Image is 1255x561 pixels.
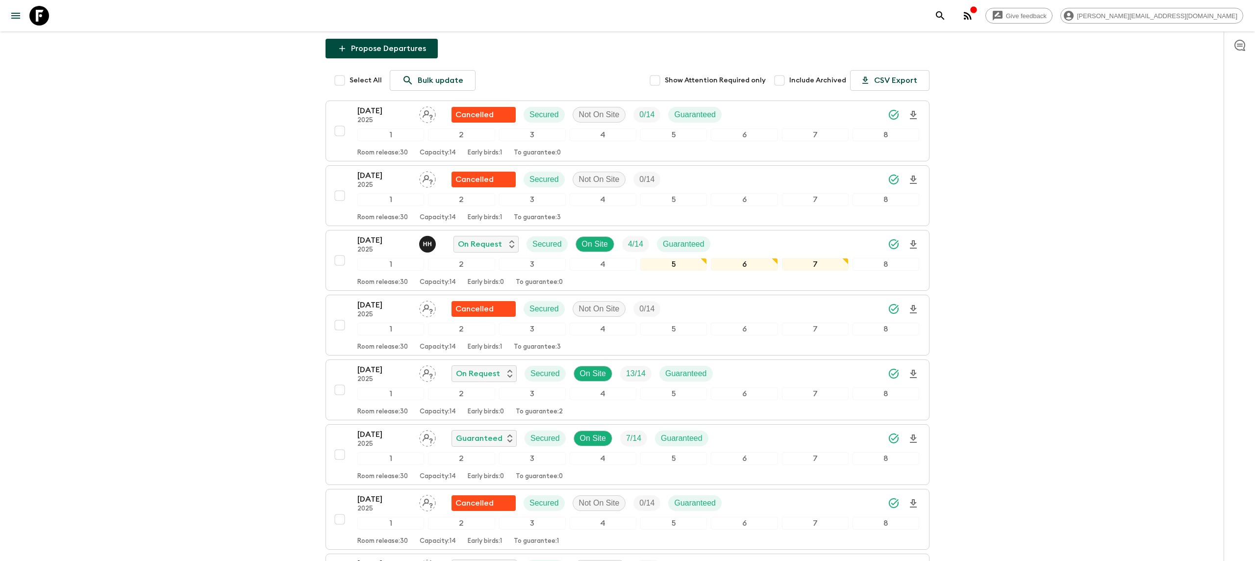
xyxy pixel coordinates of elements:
button: [DATE]2025Assign pack leaderOn RequestSecuredOn SiteTrip FillGuaranteed12345678Room release:30Cap... [326,359,929,420]
div: 5 [640,128,707,141]
p: Room release: 30 [357,149,408,157]
span: Show Attention Required only [665,76,766,85]
div: 8 [853,323,919,335]
p: 2025 [357,117,411,125]
div: Secured [524,495,565,511]
div: 1 [357,387,424,400]
svg: Synced Successfully [888,238,900,250]
p: Capacity: 14 [420,279,456,286]
div: Not On Site [573,495,626,511]
span: Assign pack leader [419,433,436,441]
div: 7 [782,258,849,271]
div: Trip Fill [633,172,660,187]
div: 7 [782,452,849,465]
svg: Synced Successfully [888,497,900,509]
div: 5 [640,517,707,530]
span: [PERSON_NAME][EMAIL_ADDRESS][DOMAIN_NAME] [1072,12,1243,20]
p: 2025 [357,376,411,383]
p: To guarantee: 0 [516,473,563,481]
p: 2025 [357,311,411,319]
div: 6 [711,323,778,335]
button: [DATE]2025Assign pack leaderFlash Pack cancellationSecuredNot On SiteTrip Fill12345678Room releas... [326,165,929,226]
div: 3 [499,323,566,335]
div: 8 [853,258,919,271]
div: 1 [357,452,424,465]
div: 8 [853,517,919,530]
span: Hicham Hadida [419,239,438,247]
button: [DATE]2025Assign pack leaderFlash Pack cancellationSecuredNot On SiteTrip Fill12345678Room releas... [326,295,929,356]
div: 1 [357,193,424,206]
div: 2 [428,128,495,141]
p: 2025 [357,246,411,254]
p: Not On Site [579,174,620,185]
svg: Download Onboarding [907,304,919,315]
div: Not On Site [573,172,626,187]
div: [PERSON_NAME][EMAIL_ADDRESS][DOMAIN_NAME] [1060,8,1243,24]
div: 1 [357,128,424,141]
span: Assign pack leader [419,368,436,376]
button: [DATE]2025Assign pack leaderGuaranteedSecuredOn SiteTrip FillGuaranteed12345678Room release:30Cap... [326,424,929,485]
button: [DATE]2025Assign pack leaderFlash Pack cancellationSecuredNot On SiteTrip FillGuaranteed12345678R... [326,101,929,161]
p: On Site [580,433,606,444]
div: 3 [499,193,566,206]
div: Not On Site [573,301,626,317]
p: Room release: 30 [357,473,408,481]
p: On Request [456,368,500,380]
p: Secured [529,303,559,315]
p: Early birds: 1 [468,343,502,351]
p: Room release: 30 [357,343,408,351]
p: H H [423,240,432,248]
span: Assign pack leader [419,174,436,182]
p: 0 / 14 [639,174,654,185]
svg: Download Onboarding [907,239,919,251]
div: Flash Pack cancellation [452,301,516,317]
p: Guaranteed [665,368,707,380]
p: Capacity: 14 [420,214,456,222]
p: Guaranteed [674,109,716,121]
div: 2 [428,387,495,400]
div: 7 [782,128,849,141]
p: Cancelled [455,109,494,121]
p: Guaranteed [663,238,704,250]
div: 6 [711,258,778,271]
p: Guaranteed [674,497,716,509]
div: 2 [428,452,495,465]
div: 5 [640,323,707,335]
p: To guarantee: 0 [516,279,563,286]
p: To guarantee: 1 [514,537,559,545]
div: 5 [640,452,707,465]
p: Secured [529,174,559,185]
button: HH [419,236,438,253]
div: 6 [711,517,778,530]
svg: Download Onboarding [907,368,919,380]
p: 2025 [357,181,411,189]
p: Not On Site [579,109,620,121]
p: Cancelled [455,497,494,509]
p: [DATE] [357,493,411,505]
span: Assign pack leader [419,498,436,506]
span: Select All [350,76,382,85]
p: Early birds: 1 [468,537,502,545]
p: Capacity: 14 [420,473,456,481]
div: 6 [711,128,778,141]
p: Early birds: 1 [468,149,502,157]
p: Guaranteed [456,433,502,444]
div: Trip Fill [620,431,647,446]
div: 4 [570,452,636,465]
a: Give feedback [985,8,1053,24]
svg: Download Onboarding [907,498,919,510]
p: To guarantee: 2 [516,408,563,416]
p: Early birds: 0 [468,408,504,416]
div: 8 [853,387,919,400]
svg: Synced Successfully [888,368,900,380]
span: Give feedback [1001,12,1052,20]
p: 13 / 14 [626,368,646,380]
div: 5 [640,387,707,400]
button: Propose Departures [326,39,438,58]
div: 2 [428,517,495,530]
svg: Download Onboarding [907,433,919,445]
p: On Site [582,238,608,250]
div: 3 [499,258,566,271]
div: 3 [499,517,566,530]
p: Bulk update [418,75,463,86]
